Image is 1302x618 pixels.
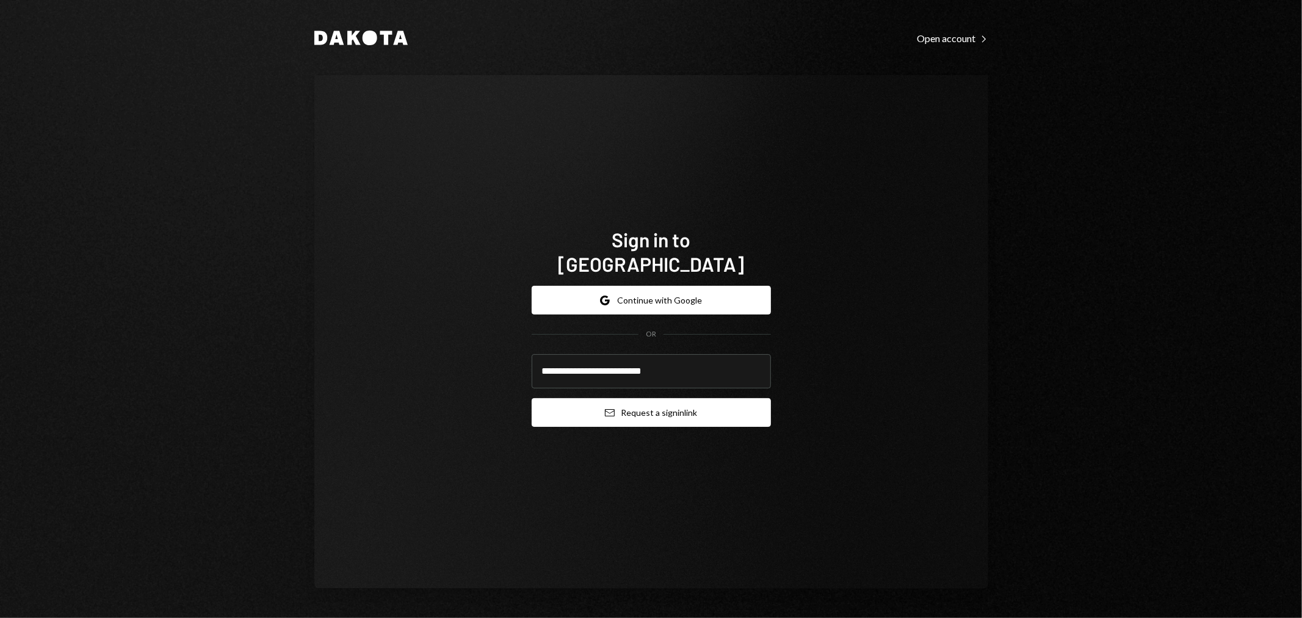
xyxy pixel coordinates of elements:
div: Open account [917,32,988,45]
div: OR [646,329,656,340]
a: Open account [917,31,988,45]
button: Continue with Google [532,286,771,314]
h1: Sign in to [GEOGRAPHIC_DATA] [532,227,771,276]
button: Request a signinlink [532,398,771,427]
